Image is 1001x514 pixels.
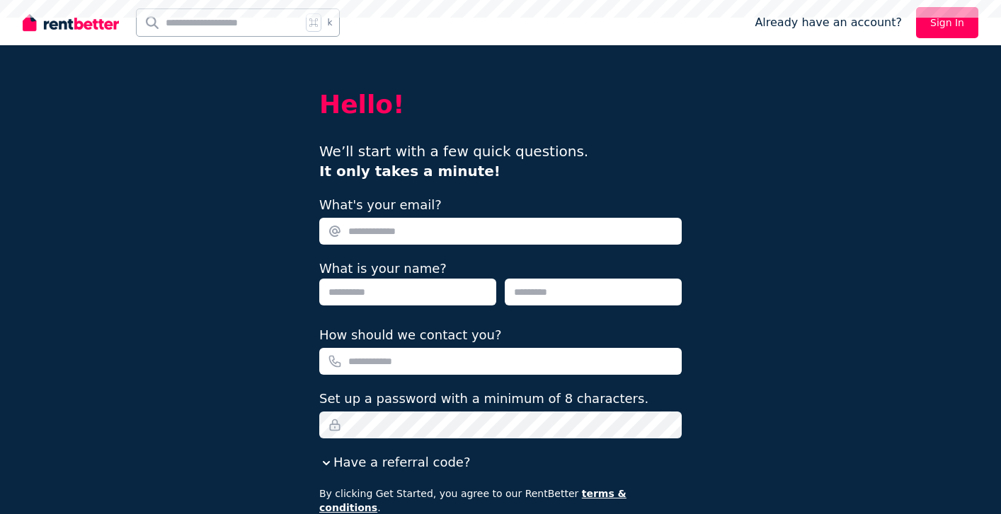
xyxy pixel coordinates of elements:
[327,17,332,28] span: k
[319,90,682,119] h2: Hello!
[319,261,447,276] label: What is your name?
[319,389,648,409] label: Set up a password with a minimum of 8 characters.
[319,195,442,215] label: What's your email?
[319,163,500,180] b: It only takes a minute!
[23,12,119,33] img: RentBetter
[319,325,502,345] label: How should we contact you?
[755,14,902,31] span: Already have an account?
[916,7,978,38] a: Sign In
[319,452,470,472] button: Have a referral code?
[319,143,588,180] span: We’ll start with a few quick questions.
